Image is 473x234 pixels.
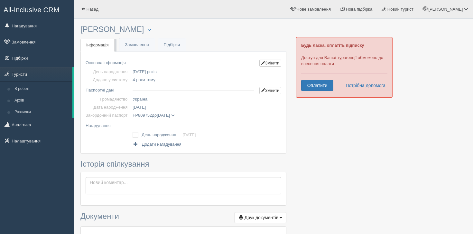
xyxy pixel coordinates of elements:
[157,113,170,118] span: [DATE]
[80,160,286,168] h3: Історія спілкування
[301,80,333,91] a: Оплатити
[86,43,109,47] span: Інформація
[86,56,130,68] td: Основна інформація
[133,141,181,147] a: Додати нагадування
[182,132,196,137] a: [DATE]
[0,0,74,18] a: All-Inclusive CRM
[80,25,286,34] h3: [PERSON_NAME]
[133,77,155,82] span: 4 роки тому
[4,6,60,14] span: All-Inclusive CRM
[130,95,257,103] td: Україна
[387,7,413,12] span: Новий турист
[346,7,373,12] span: Нова підбірка
[12,95,72,106] a: Архів
[87,7,98,12] span: Назад
[142,142,181,147] span: Додати нагадування
[12,83,72,95] a: В роботі
[301,43,364,48] b: Будь ласка, оплатіть підписку
[296,37,393,98] div: Доступ для Вашої турагенції обмежено до внесення оплати
[341,80,386,91] a: Потрібна допомога
[86,76,130,84] td: Додано у систему
[245,215,278,220] span: Друк документів
[133,113,174,118] span: до
[235,212,286,223] button: Друк документів
[142,131,182,140] td: День народження
[130,68,257,76] td: [DATE] років
[133,105,146,110] span: [DATE]
[86,103,130,111] td: Дата народження
[428,7,463,12] span: [PERSON_NAME]
[259,87,281,94] a: Змінити
[86,119,130,130] td: Нагадування
[86,95,130,103] td: Громадянство
[133,113,152,118] span: FP809752
[86,68,130,76] td: День народження
[12,106,72,118] a: Розсилки
[86,111,130,119] td: Закордонний паспорт
[80,212,286,223] h3: Документи
[297,7,331,12] span: Нове замовлення
[80,39,115,52] a: Інформація
[86,84,130,95] td: Паспортні дані
[158,38,186,52] a: Підбірки
[259,60,281,67] a: Змінити
[119,38,155,52] a: Замовлення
